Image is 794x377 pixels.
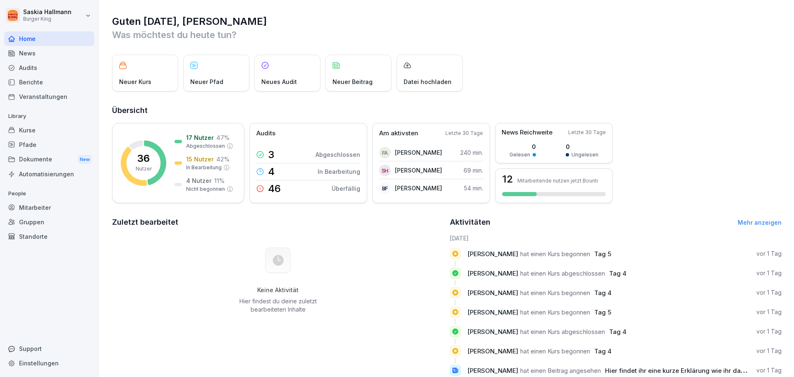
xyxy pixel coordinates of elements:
p: Neuer Kurs [119,77,151,86]
span: [PERSON_NAME] [467,328,518,336]
p: vor 1 Tag [756,327,782,336]
p: Was möchtest du heute tun? [112,28,782,41]
span: Tag 4 [609,328,627,336]
a: Pfade [4,137,94,152]
p: 46 [268,184,281,194]
h3: 12 [502,174,513,184]
span: hat einen Kurs begonnen [520,250,590,258]
p: [PERSON_NAME] [395,166,442,175]
h2: Übersicht [112,105,782,116]
div: BF [379,182,391,194]
p: 42 % [216,155,230,163]
a: News [4,46,94,60]
p: Datei hochladen [404,77,452,86]
p: Mitarbeitende nutzen jetzt Bounti [517,178,598,184]
p: 240 min. [460,148,483,157]
span: Tag 4 [594,289,612,297]
p: Neuer Pfad [190,77,223,86]
p: In Bearbeitung [318,167,360,176]
a: Audits [4,60,94,75]
p: Abgeschlossen [316,150,360,159]
a: Berichte [4,75,94,89]
p: vor 1 Tag [756,347,782,355]
p: News Reichweite [502,128,552,137]
p: Library [4,110,94,123]
span: hat einen Kurs begonnen [520,347,590,355]
p: Nutzer [136,165,152,173]
a: DokumenteNew [4,152,94,167]
h1: Guten [DATE], [PERSON_NAME] [112,15,782,28]
p: Hier findest du deine zuletzt bearbeiteten Inhalte [236,297,320,314]
span: hat einen Kurs abgeschlossen [520,269,605,277]
span: hat einen Kurs begonnen [520,289,590,297]
a: Mitarbeiter [4,200,94,215]
p: vor 1 Tag [756,308,782,316]
a: Gruppen [4,215,94,229]
p: Audits [256,129,275,138]
span: Tag 5 [594,308,611,316]
div: Support [4,341,94,356]
span: Tag 5 [594,250,611,258]
a: Kurse [4,123,94,137]
a: Einstellungen [4,356,94,370]
p: 4 Nutzer [186,176,212,185]
span: hat einen Kurs begonnen [520,308,590,316]
p: vor 1 Tag [756,269,782,277]
p: 11 % [214,176,225,185]
p: vor 1 Tag [756,288,782,297]
p: 0 [566,142,598,151]
span: hat einen Beitrag angesehen [520,367,601,375]
p: 15 Nutzer [186,155,214,163]
span: [PERSON_NAME] [467,347,518,355]
div: FA [379,147,391,158]
p: 4 [268,167,275,177]
p: Neuer Beitrag [332,77,373,86]
p: 54 min. [464,184,483,192]
a: Home [4,31,94,46]
span: [PERSON_NAME] [467,367,518,375]
span: [PERSON_NAME] [467,250,518,258]
span: [PERSON_NAME] [467,289,518,297]
p: Ungelesen [572,151,598,158]
p: 17 Nutzer [186,133,214,142]
h2: Aktivitäten [450,216,490,228]
span: Tag 4 [609,269,627,277]
a: Standorte [4,229,94,244]
span: hat einen Kurs abgeschlossen [520,328,605,336]
h6: [DATE] [450,234,782,243]
span: Tag 4 [594,347,612,355]
p: Burger King [23,16,72,22]
h5: Keine Aktivität [236,286,320,294]
p: [PERSON_NAME] [395,148,442,157]
p: 0 [509,142,536,151]
div: New [78,155,92,164]
p: vor 1 Tag [756,250,782,258]
a: Veranstaltungen [4,89,94,104]
p: Neues Audit [261,77,297,86]
p: Gelesen [509,151,530,158]
a: Automatisierungen [4,167,94,181]
div: SH [379,165,391,176]
p: In Bearbeitung [186,164,222,171]
p: Letzte 30 Tage [568,129,606,136]
div: Dokumente [4,152,94,167]
p: 36 [137,154,150,163]
p: People [4,187,94,200]
p: 69 min. [464,166,483,175]
span: [PERSON_NAME] [467,308,518,316]
p: Saskia Hallmann [23,9,72,16]
h2: Zuletzt bearbeitet [112,216,444,228]
p: 3 [268,150,274,160]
